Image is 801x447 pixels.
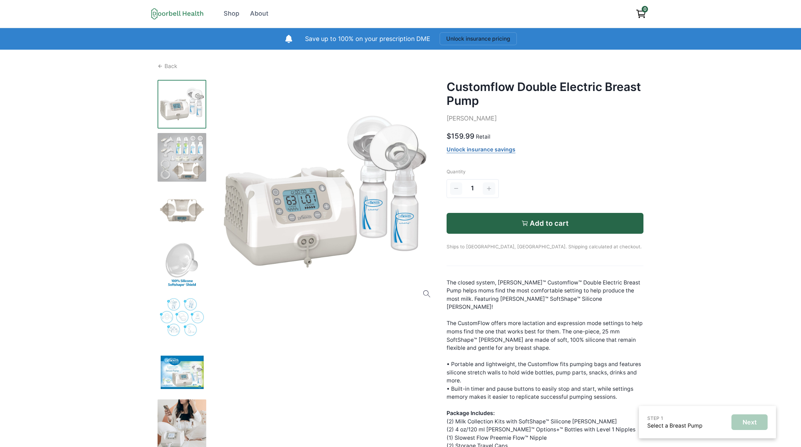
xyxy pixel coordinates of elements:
[447,213,644,234] button: Add to cart
[447,114,644,123] p: [PERSON_NAME]
[447,410,495,416] strong: Package Includes:
[476,133,490,141] p: Retail
[530,219,569,227] p: Add to cart
[158,346,206,395] img: zm3cysngpksvtito0v8m7ck9ubm1
[647,422,703,429] a: Select a Breast Pump
[440,32,517,45] button: Unlock insurance pricing
[632,6,650,22] a: View cart
[158,293,206,341] img: w6op8lgnfam5kigsptyonkpgmvjp
[731,414,768,430] button: Next
[447,80,644,108] h2: Customflow Double Electric Breast Pump
[450,182,463,195] button: Decrement
[471,184,474,193] span: 1
[483,182,495,195] button: Increment
[246,6,273,22] a: About
[447,168,644,175] p: Quantity
[447,234,644,250] p: Ships to [GEOGRAPHIC_DATA], [GEOGRAPHIC_DATA]. Shipping calculated at checkout.
[647,415,703,422] p: STEP 1
[224,9,239,18] div: Shop
[219,6,244,22] a: Shop
[743,419,757,426] p: Next
[250,9,269,18] div: About
[447,131,474,141] p: $159.99
[158,240,206,288] img: f47ro4npic7fxs7tjp4d2lxtptz5
[447,146,515,153] a: Unlock insurance savings
[165,62,177,71] p: Back
[158,133,206,182] img: giiun2cwdikh5p20r4x4do6a2gtj
[158,80,206,129] img: n5cxtj4n8fh8lu867ojklczjhbt3
[158,186,206,235] img: jxjybebmcrgimyf0p2m5ahrezdij
[642,6,648,12] span: 0
[305,34,430,44] p: Save up to 100% on your prescription DME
